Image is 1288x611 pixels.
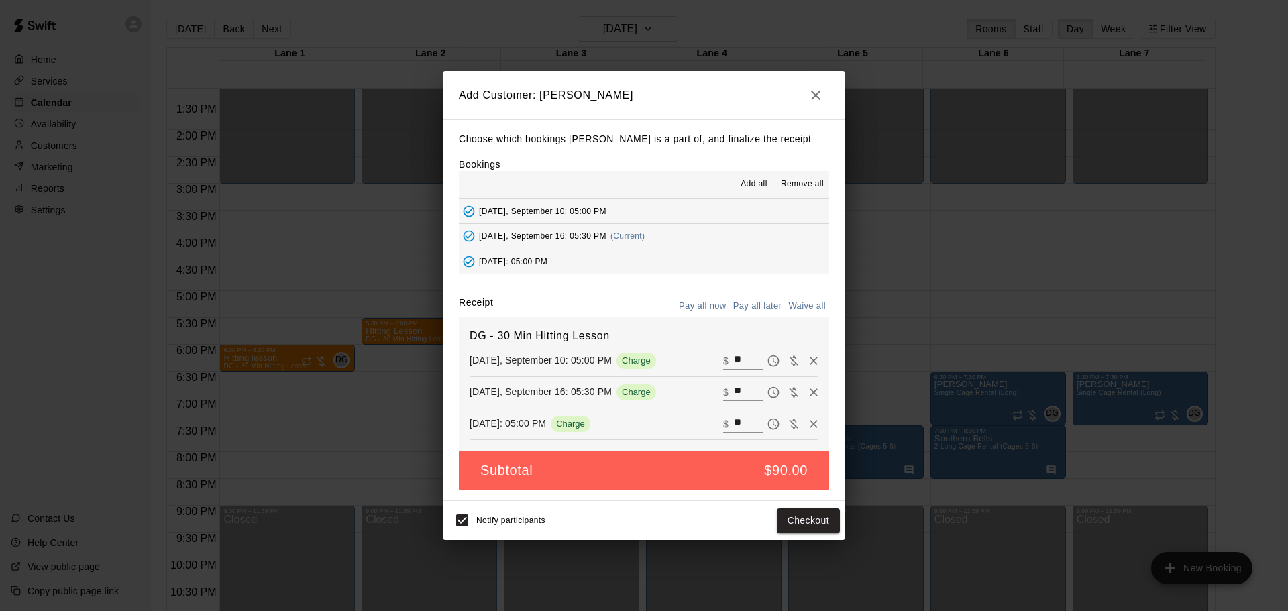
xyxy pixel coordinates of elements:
[479,206,606,215] span: [DATE], September 10: 05:00 PM
[741,178,767,191] span: Add all
[459,159,500,170] label: Bookings
[459,224,829,249] button: Added - Collect Payment[DATE], September 16: 05:30 PM(Current)
[676,296,730,317] button: Pay all now
[459,131,829,148] p: Choose which bookings [PERSON_NAME] is a part of, and finalize the receipt
[459,296,493,317] label: Receipt
[476,516,545,525] span: Notify participants
[784,417,804,429] span: Waive payment
[723,417,729,431] p: $
[733,174,775,195] button: Add all
[616,355,656,366] span: Charge
[784,354,804,366] span: Waive payment
[480,461,533,480] h5: Subtotal
[784,386,804,397] span: Waive payment
[470,385,612,398] p: [DATE], September 16: 05:30 PM
[775,174,829,195] button: Remove all
[804,351,824,371] button: Remove
[763,417,784,429] span: Pay later
[470,416,546,430] p: [DATE]: 05:00 PM
[459,226,479,246] button: Added - Collect Payment
[804,414,824,434] button: Remove
[723,386,729,399] p: $
[723,354,729,368] p: $
[551,419,590,429] span: Charge
[479,231,606,241] span: [DATE], September 16: 05:30 PM
[785,296,829,317] button: Waive all
[781,178,824,191] span: Remove all
[459,201,479,221] button: Added - Collect Payment
[763,386,784,397] span: Pay later
[804,382,824,402] button: Remove
[459,249,829,274] button: Added - Collect Payment[DATE]: 05:00 PM
[610,231,645,241] span: (Current)
[479,256,547,266] span: [DATE]: 05:00 PM
[616,387,656,397] span: Charge
[459,252,479,272] button: Added - Collect Payment
[470,327,818,345] h6: DG - 30 Min Hitting Lesson
[730,296,786,317] button: Pay all later
[777,508,840,533] button: Checkout
[764,461,808,480] h5: $90.00
[763,354,784,366] span: Pay later
[443,71,845,119] h2: Add Customer: [PERSON_NAME]
[459,199,829,223] button: Added - Collect Payment[DATE], September 10: 05:00 PM
[470,353,612,367] p: [DATE], September 10: 05:00 PM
